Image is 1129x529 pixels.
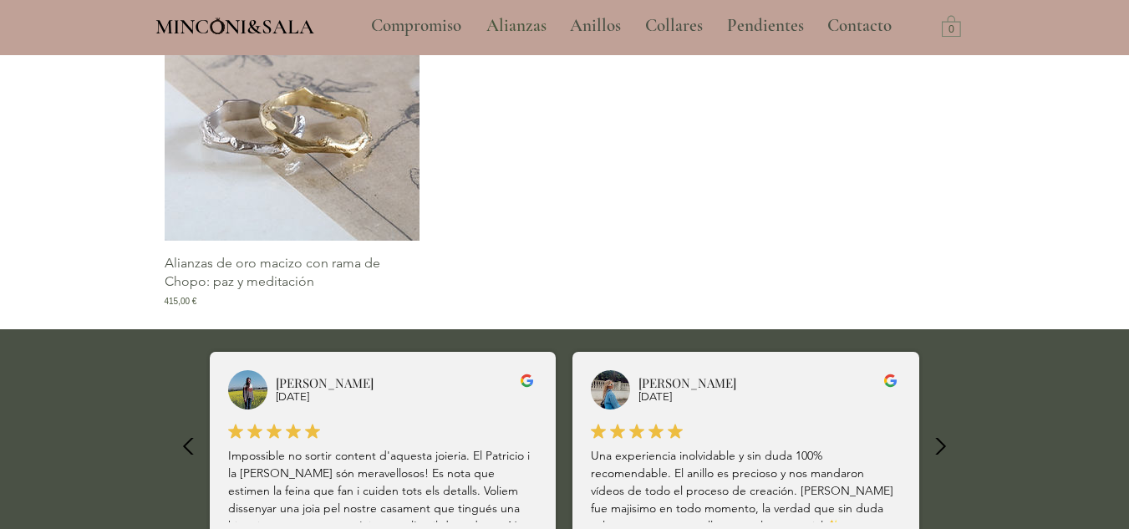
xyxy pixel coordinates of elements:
[359,5,474,47] a: Compromiso
[638,374,872,392] h2: [PERSON_NAME]
[715,5,815,47] a: Pendientes
[474,5,557,47] a: Alianzas
[633,5,715,47] a: Collares
[719,5,812,47] p: Pendientes
[165,295,197,308] span: 415,00 €
[165,254,420,292] p: Alianzas de oro macizo con rama de Chopo: paz y meditación
[562,5,629,47] p: Anillos
[211,18,225,34] img: Minconi Sala
[948,24,954,36] text: 0
[478,5,555,47] p: Alianzas
[155,14,314,39] span: MINCONI&SALA
[155,11,314,38] a: MINCONI&SALA
[165,254,420,308] a: Alianzas de oro macizo con rama de Chopo: paz y meditación415,00 €
[276,374,509,392] h2: [PERSON_NAME]
[815,5,905,47] a: Contacto
[819,5,900,47] p: Contacto
[326,5,938,47] nav: Sitio
[557,5,633,47] a: Anillos
[637,5,711,47] p: Collares
[942,14,961,37] a: Carrito con 0 ítems
[276,389,509,405] p: [DATE]
[638,389,872,405] p: [DATE]
[363,5,470,47] p: Compromiso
